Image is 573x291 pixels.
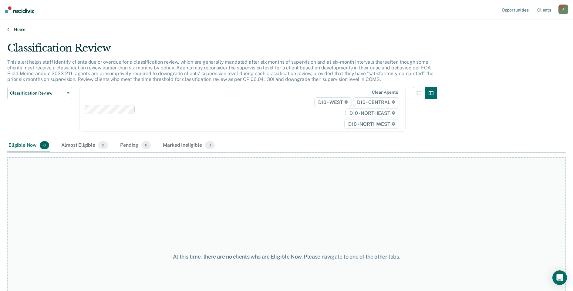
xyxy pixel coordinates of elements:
[314,97,352,107] span: D10 - WEST
[40,141,49,149] span: 0
[7,87,72,99] button: Classification Review
[162,139,216,152] div: Marked Ineligible3
[7,42,437,59] div: Classification Review
[5,6,34,13] img: Recidiviz
[552,270,567,285] div: Open Intercom Messenger
[60,139,109,152] div: Almost Eligible9
[98,141,108,149] span: 9
[558,5,568,14] button: F
[119,139,152,152] div: Pending0
[353,97,399,107] span: D10 - CENTRAL
[7,139,50,152] div: Eligible Now0
[7,27,566,32] a: Home
[147,253,426,260] div: At this time, there are no clients who are Eligible Now. Please navigate to one of the other tabs.
[345,108,399,118] span: D10 - NORTHEAST
[7,59,433,82] p: This alert helps staff identify clients due or overdue for a classification review, which are gen...
[205,141,215,149] span: 3
[141,141,151,149] span: 0
[10,91,65,96] span: Classification Review
[344,119,399,129] span: D10 - NORTHWEST
[372,90,398,95] div: Clear agents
